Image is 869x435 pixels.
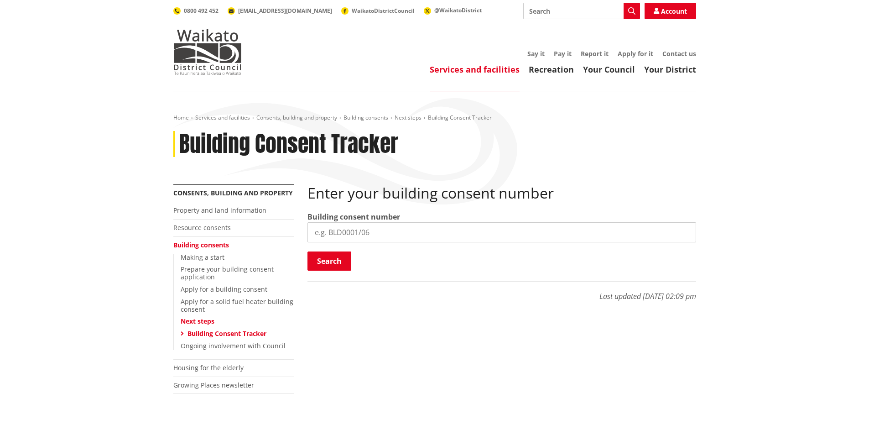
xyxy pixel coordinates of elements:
[523,3,640,19] input: Search input
[307,281,696,302] p: Last updated [DATE] 02:09 pm
[173,381,254,389] a: Growing Places newsletter
[645,3,696,19] a: Account
[430,64,520,75] a: Services and facilities
[181,317,214,325] a: Next steps
[228,7,332,15] a: [EMAIL_ADDRESS][DOMAIN_NAME]
[352,7,415,15] span: WaikatoDistrictCouncil
[173,363,244,372] a: Housing for the elderly
[179,131,398,157] h1: Building Consent Tracker
[434,6,482,14] span: @WaikatoDistrict
[307,222,696,242] input: e.g. BLD0001/06
[173,114,696,122] nav: breadcrumb
[173,114,189,121] a: Home
[618,49,653,58] a: Apply for it
[395,114,421,121] a: Next steps
[173,7,219,15] a: 0800 492 452
[341,7,415,15] a: WaikatoDistrictCouncil
[428,114,492,121] span: Building Consent Tracker
[184,7,219,15] span: 0800 492 452
[195,114,250,121] a: Services and facilities
[554,49,572,58] a: Pay it
[662,49,696,58] a: Contact us
[307,211,400,222] label: Building consent number
[181,341,286,350] a: Ongoing involvement with Council
[173,29,242,75] img: Waikato District Council - Te Kaunihera aa Takiwaa o Waikato
[187,329,266,338] a: Building Consent Tracker
[238,7,332,15] span: [EMAIL_ADDRESS][DOMAIN_NAME]
[256,114,337,121] a: Consents, building and property
[173,206,266,215] a: Property and land information
[527,49,545,58] a: Say it
[173,223,231,232] a: Resource consents
[343,114,388,121] a: Building consents
[173,241,229,249] a: Building consents
[181,265,274,281] a: Prepare your building consent application
[173,189,293,197] a: Consents, building and property
[307,252,351,271] button: Search
[529,64,574,75] a: Recreation
[581,49,609,58] a: Report it
[424,6,482,14] a: @WaikatoDistrict
[583,64,635,75] a: Your Council
[181,285,267,293] a: Apply for a building consent
[307,184,696,202] h2: Enter your building consent number
[181,253,224,262] a: Making a start
[644,64,696,75] a: Your District
[181,297,293,314] a: Apply for a solid fuel heater building consent​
